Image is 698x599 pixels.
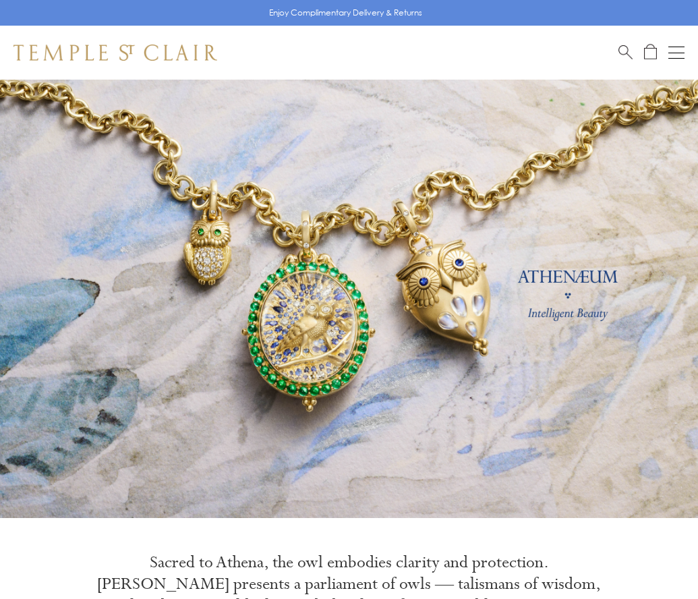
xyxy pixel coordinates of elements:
p: Enjoy Complimentary Delivery & Returns [269,6,422,20]
img: Temple St. Clair [13,45,217,61]
a: Open Shopping Bag [644,44,657,61]
button: Open navigation [668,45,685,61]
a: Search [618,44,633,61]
